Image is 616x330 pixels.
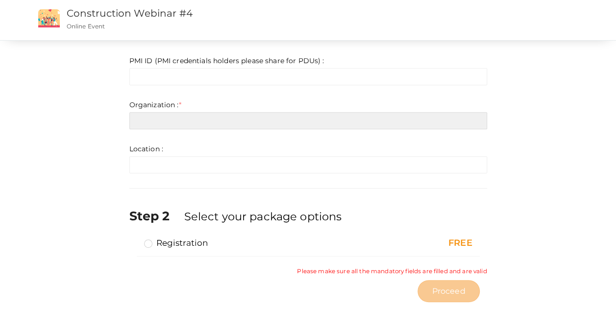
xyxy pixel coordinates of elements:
label: Registration [144,237,208,249]
label: Organization : [129,100,181,110]
label: PMI ID (PMI credentials holders please share for PDUs) : [129,56,324,66]
img: event2.png [38,9,60,27]
small: Please make sure all the mandatory fields are filled and are valid [297,267,487,275]
span: Proceed [432,285,465,297]
a: Construction Webinar #4 [67,7,193,19]
label: Location : [129,144,163,154]
label: Step 2 [129,207,182,225]
button: Proceed [418,280,479,302]
div: FREE [375,237,472,250]
p: Online Event [67,22,375,30]
label: Select your package options [184,209,342,224]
